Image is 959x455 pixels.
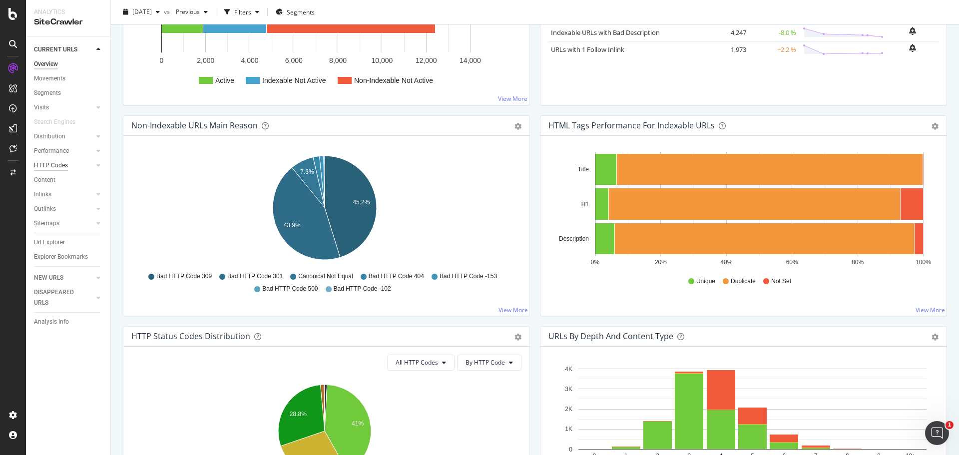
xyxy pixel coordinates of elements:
text: 100% [916,259,931,266]
div: Performance [34,146,69,156]
span: Bad HTTP Code 500 [262,285,318,293]
a: DISAPPEARED URLS [34,287,93,308]
a: Sitemaps [34,218,93,229]
text: 14,000 [460,56,481,64]
div: Visits [34,102,49,113]
text: 0 [160,56,164,64]
div: NEW URLS [34,273,63,283]
button: [DATE] [119,4,164,20]
text: 7.3% [300,168,314,175]
td: -8.0 % [749,24,799,41]
span: All HTTP Codes [396,358,438,367]
span: Bad HTTP Code 301 [227,272,283,281]
div: Segments [34,88,61,98]
text: 8,000 [329,56,347,64]
text: 80% [852,259,864,266]
span: Bad HTTP Code -102 [334,285,391,293]
div: HTTP Status Codes Distribution [131,331,250,341]
a: Overview [34,59,103,69]
a: NEW URLS [34,273,93,283]
a: View More [498,306,528,314]
div: DISAPPEARED URLS [34,287,84,308]
span: Bad HTTP Code -153 [440,272,497,281]
text: 60% [786,259,798,266]
a: Outlinks [34,204,93,214]
span: Previous [172,7,200,16]
span: Canonical Not Equal [298,272,353,281]
div: Analytics [34,8,102,16]
div: Analysis Info [34,317,69,327]
text: Non-Indexable Not Active [354,76,433,84]
button: Segments [272,4,319,20]
div: Explorer Bookmarks [34,252,88,262]
button: Previous [172,4,212,20]
text: 12,000 [416,56,437,64]
text: 1K [565,426,572,433]
a: Distribution [34,131,93,142]
div: SiteCrawler [34,16,102,28]
div: HTTP Codes [34,160,68,171]
text: 10,000 [372,56,393,64]
div: Url Explorer [34,237,65,248]
span: Not Set [771,277,791,286]
text: 28.8% [290,411,307,418]
text: 0% [591,259,600,266]
div: gear [932,334,939,341]
a: URLs with 1 Follow Inlink [551,45,624,54]
a: Search Engines [34,117,85,127]
div: gear [932,123,939,130]
span: 1 [946,421,954,429]
button: By HTTP Code [457,355,521,371]
span: Bad HTTP Code 309 [156,272,212,281]
div: Movements [34,73,65,84]
text: H1 [581,201,589,208]
text: 6,000 [285,56,303,64]
text: Title [578,166,589,173]
text: 43.9% [284,222,301,229]
td: 1,973 [709,41,749,58]
a: Movements [34,73,103,84]
div: Search Engines [34,117,75,127]
span: Bad HTTP Code 404 [369,272,424,281]
text: 40% [720,259,732,266]
text: 4K [565,366,572,373]
div: bell-plus [909,27,916,35]
div: gear [514,334,521,341]
a: Explorer Bookmarks [34,252,103,262]
div: Sitemaps [34,218,59,229]
span: By HTTP Code [466,358,505,367]
a: Content [34,175,103,185]
td: +2.2 % [749,41,799,58]
iframe: Intercom live chat [925,421,949,445]
span: 2025 Aug. 31st [132,7,152,16]
text: 4,000 [241,56,259,64]
a: Segments [34,88,103,98]
text: Indexable Not Active [262,76,326,84]
button: All HTTP Codes [387,355,455,371]
div: Outlinks [34,204,56,214]
text: Description [559,235,589,242]
span: vs [164,7,172,16]
div: Distribution [34,131,65,142]
div: Overview [34,59,58,69]
text: 45.2% [353,199,370,206]
div: Non-Indexable URLs Main Reason [131,120,258,130]
a: Performance [34,146,93,156]
a: HTTP Codes [34,160,93,171]
svg: A chart. [548,152,935,268]
text: Active [215,76,234,84]
text: 20% [655,259,667,266]
td: 4,247 [709,24,749,41]
span: Segments [287,7,315,16]
text: 3K [565,386,572,393]
svg: A chart. [131,152,518,268]
a: Visits [34,102,93,113]
span: Unique [696,277,715,286]
text: 0 [569,446,572,453]
a: CURRENT URLS [34,44,93,55]
a: View More [498,94,527,103]
div: URLs by Depth and Content Type [548,331,673,341]
div: Filters [234,7,251,16]
div: gear [514,123,521,130]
